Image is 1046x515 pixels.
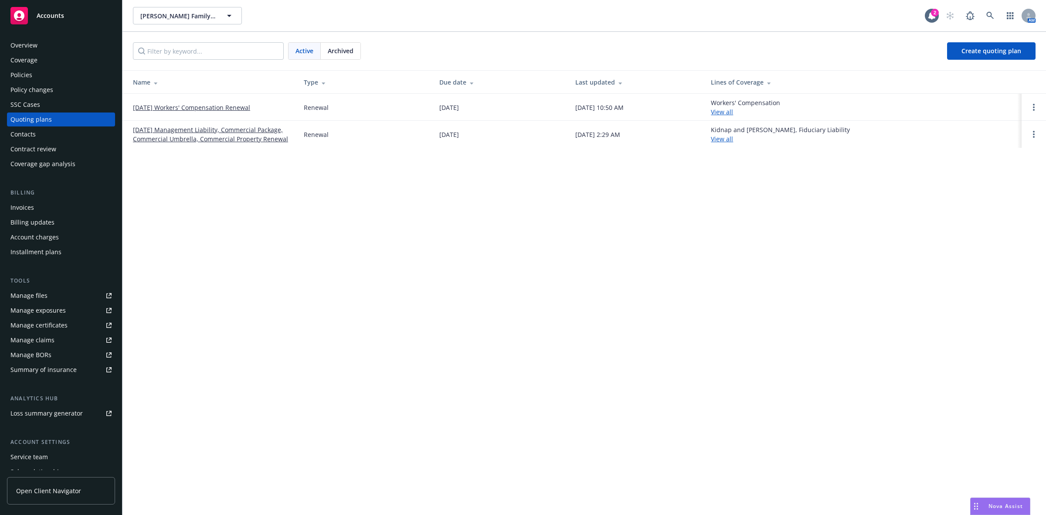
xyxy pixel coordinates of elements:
div: Drag to move [971,498,981,515]
a: Policy changes [7,83,115,97]
a: Loss summary generator [7,406,115,420]
div: Contacts [10,127,36,141]
a: Service team [7,450,115,464]
div: Manage exposures [10,304,66,317]
div: Tools [7,276,115,285]
a: Create quoting plan [947,42,1036,60]
a: Billing updates [7,215,115,229]
div: Policies [10,68,32,82]
a: Report a Bug [961,7,979,24]
a: [DATE] Workers' Compensation Renewal [133,103,250,112]
div: Manage BORs [10,348,51,362]
a: Contract review [7,142,115,156]
a: Quoting plans [7,113,115,126]
div: Coverage [10,53,37,67]
a: Manage BORs [7,348,115,362]
div: 2 [931,9,939,17]
a: Manage files [7,289,115,303]
div: [DATE] [439,130,459,139]
a: Switch app [1002,7,1019,24]
span: Create quoting plan [961,47,1021,55]
button: Nova Assist [970,498,1030,515]
div: Invoices [10,201,34,215]
span: [PERSON_NAME] Family & Children's Services [140,11,216,20]
div: Policy changes [10,83,53,97]
a: [DATE] Management Liability, Commercial Package, Commercial Umbrella, Commercial Property Renewal [133,125,290,143]
div: Overview [10,38,37,52]
input: Filter by keyword... [133,42,284,60]
div: Last updated [575,78,697,87]
div: Renewal [304,130,329,139]
a: Policies [7,68,115,82]
button: [PERSON_NAME] Family & Children's Services [133,7,242,24]
div: Type [304,78,425,87]
div: Account charges [10,230,59,244]
div: Lines of Coverage [711,78,1015,87]
div: SSC Cases [10,98,40,112]
a: Account charges [7,230,115,244]
a: Coverage gap analysis [7,157,115,171]
span: Nova Assist [988,502,1023,510]
a: Accounts [7,3,115,28]
div: [DATE] 10:50 AM [575,103,624,112]
span: Archived [328,46,353,55]
div: Kidnap and [PERSON_NAME], Fiduciary Liability [711,125,850,143]
div: Manage claims [10,333,54,347]
div: Manage files [10,289,48,303]
a: Contacts [7,127,115,141]
a: Open options [1029,129,1039,140]
a: Start snowing [941,7,959,24]
span: Active [295,46,313,55]
div: Loss summary generator [10,406,83,420]
div: Renewal [304,103,329,112]
a: Sales relationships [7,465,115,479]
a: Manage certificates [7,318,115,332]
a: SSC Cases [7,98,115,112]
a: View all [711,135,733,143]
div: Due date [439,78,561,87]
div: Service team [10,450,48,464]
div: Summary of insurance [10,363,77,377]
div: Coverage gap analysis [10,157,75,171]
span: Accounts [37,12,64,19]
a: Overview [7,38,115,52]
div: Sales relationships [10,465,66,479]
span: Open Client Navigator [16,486,81,495]
a: Manage claims [7,333,115,347]
a: Open options [1029,102,1039,113]
div: Contract review [10,142,56,156]
div: [DATE] 2:29 AM [575,130,620,139]
a: Summary of insurance [7,363,115,377]
div: Billing [7,188,115,197]
div: Installment plans [10,245,61,259]
div: Billing updates [10,215,54,229]
div: Workers' Compensation [711,98,780,116]
a: Invoices [7,201,115,215]
a: Manage exposures [7,304,115,317]
div: [DATE] [439,103,459,112]
div: Account settings [7,438,115,447]
a: Search [981,7,999,24]
a: Installment plans [7,245,115,259]
div: Name [133,78,290,87]
a: Coverage [7,53,115,67]
div: Quoting plans [10,113,52,126]
div: Analytics hub [7,394,115,403]
div: Manage certificates [10,318,68,332]
a: View all [711,108,733,116]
